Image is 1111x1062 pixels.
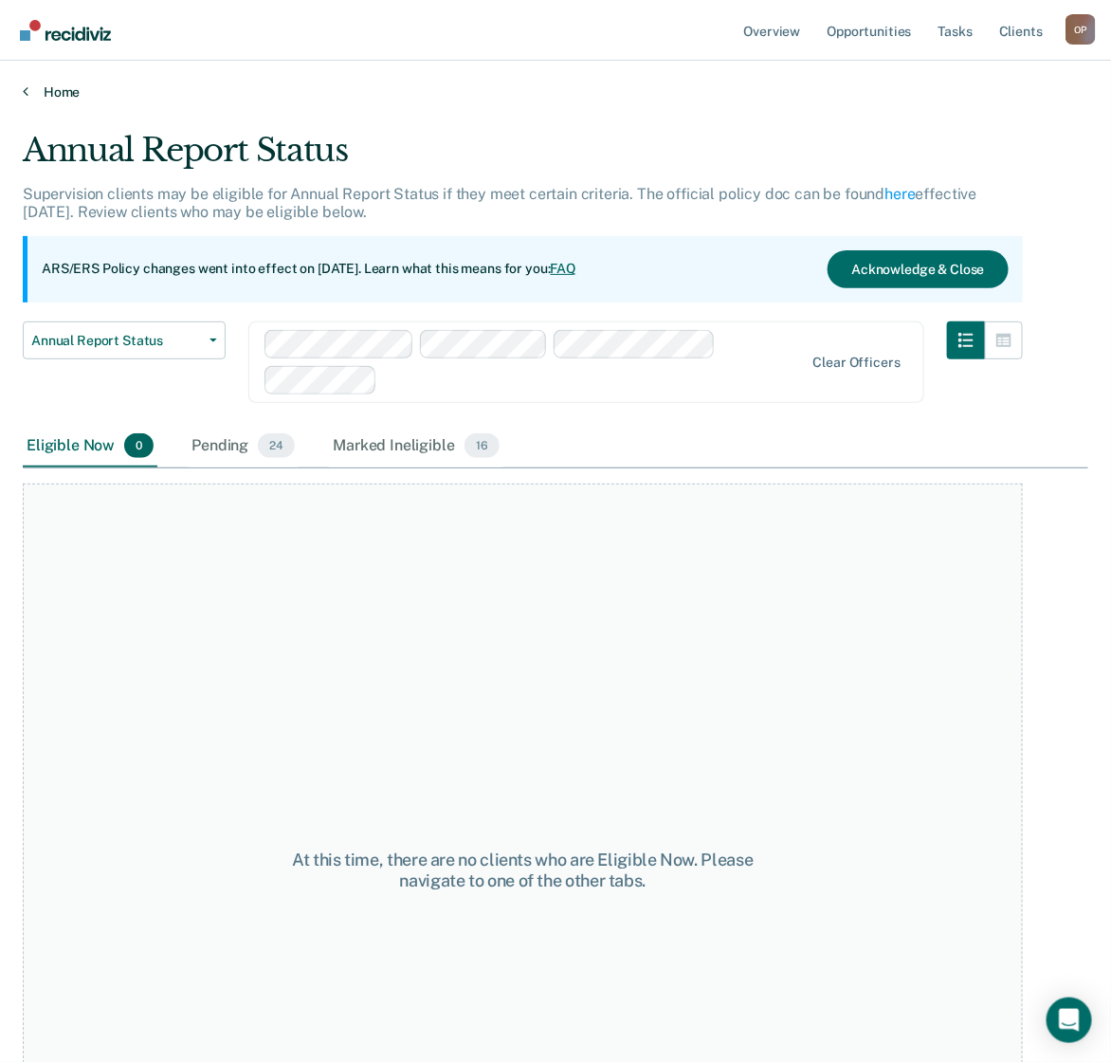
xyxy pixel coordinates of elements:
a: Home [23,83,1088,101]
img: Recidiviz [20,20,111,41]
button: Acknowledge & Close [828,250,1008,288]
p: ARS/ERS Policy changes went into effect on [DATE]. Learn what this means for you: [42,260,576,279]
div: Clear officers [813,355,901,371]
span: Annual Report Status [31,333,202,349]
div: Marked Ineligible16 [329,426,502,467]
div: Pending24 [188,426,299,467]
div: Open Intercom Messenger [1047,998,1092,1043]
a: here [885,185,916,203]
div: At this time, there are no clients who are Eligible Now. Please navigate to one of the other tabs. [273,850,772,890]
span: 16 [464,433,500,458]
div: Eligible Now0 [23,426,157,467]
button: Profile dropdown button [1065,14,1096,45]
p: Supervision clients may be eligible for Annual Report Status if they meet certain criteria. The o... [23,185,976,221]
div: O P [1065,14,1096,45]
span: 24 [258,433,295,458]
div: Annual Report Status [23,131,1023,185]
a: FAQ [551,261,577,276]
button: Annual Report Status [23,321,226,359]
span: 0 [124,433,154,458]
